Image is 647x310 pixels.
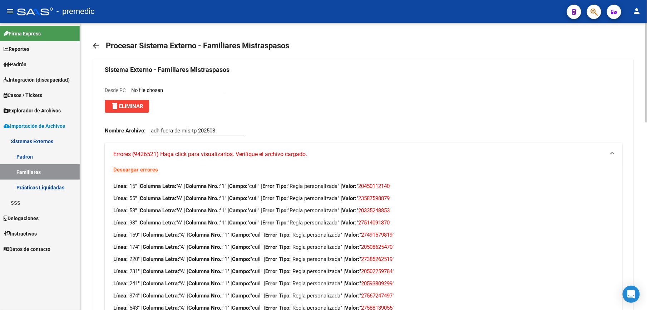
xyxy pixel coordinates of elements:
[361,256,392,262] span: 27385262519
[140,207,176,214] strong: Columna Letra:
[113,244,128,250] strong: Línea:
[361,244,392,250] span: 20508625470
[140,195,176,202] strong: Columna Letra:
[113,268,128,275] strong: Línea:
[113,292,613,300] p: "374" | "A" | "1" | "cuil" | "Regla personalizada" | " "
[143,232,179,238] strong: Columna Letra:
[113,194,613,202] p: "55" | "A" | "1" | "cuil" | "Regla personalizada" | " "
[229,219,247,226] strong: Campo:
[6,7,14,15] mat-icon: menu
[140,219,176,226] strong: Columna Letra:
[113,166,158,173] a: Descargar errores
[113,292,128,299] strong: Línea:
[265,292,291,299] strong: Error Tipo:
[131,87,226,94] input: Desde PC
[113,255,613,263] p: "220" | "A" | "1" | "cuil" | "Regla personalizada" | " "
[105,127,145,135] span: Nombre Archivo:
[262,195,288,202] strong: Error Tipo:
[106,39,289,53] h1: Procesar Sistema Externo - Familiares Mistraspasos
[633,7,641,15] mat-icon: person
[188,268,223,275] strong: Columna Nro.:
[140,183,176,189] strong: Columna Letra:
[113,231,613,239] p: "159" | "A" | "1" | "cuil" | "Regla personalizada" | " "
[265,232,291,238] strong: Error Tipo:
[345,244,359,250] strong: Valor:
[105,65,622,75] h3: Sistema Externo - Familiares Mistraspasos
[262,207,288,214] strong: Error Tipo:
[358,183,390,189] span: 20450112140
[113,207,613,214] p: "58" | "A" | "1" | "cuil" | "Regla personalizada" | " "
[105,143,622,166] mat-expansion-panel-header: Errores (9426521) Haga click para visualizarlos. Verifique el archivo cargado.
[232,244,250,250] strong: Campo:
[113,256,128,262] strong: Línea:
[113,280,613,287] p: "241" | "A" | "1" | "cuil" | "Regla personalizada" | " "
[56,4,95,19] span: - premedic
[229,207,247,214] strong: Campo:
[110,103,143,110] span: Eliminar
[4,45,29,53] span: Reportes
[358,195,390,202] span: 23587598879
[113,182,613,190] p: "15" | "A" | "1" | "cuil" | "Regla personalizada" | " "
[113,207,128,214] strong: Línea:
[4,30,41,38] span: Firma Express
[113,232,128,238] strong: Línea:
[113,195,128,202] strong: Línea:
[232,280,250,287] strong: Campo:
[232,268,250,275] strong: Campo:
[113,267,613,275] p: "231" | "A" | "1" | "cuil" | "Regla personalizada" | " "
[4,107,61,115] span: Explorador de Archivos
[265,280,291,287] strong: Error Tipo:
[265,268,291,275] strong: Error Tipo:
[110,102,119,110] mat-icon: delete
[4,214,39,222] span: Delegaciones
[4,76,70,84] span: Integración (discapacidad)
[186,207,220,214] strong: Columna Nro.:
[143,292,179,299] strong: Columna Letra:
[262,219,288,226] strong: Error Tipo:
[229,183,247,189] strong: Campo:
[358,219,390,226] span: 27514091870
[113,219,613,227] p: "93" | "A" | "1" | "cuil" | "Regla personalizada" | " "
[143,244,179,250] strong: Columna Letra:
[4,122,65,130] span: Importación de Archivos
[342,207,356,214] strong: Valor:
[92,42,100,50] mat-icon: arrow_back
[265,256,291,262] strong: Error Tipo:
[361,232,392,238] span: 27491579819
[113,280,128,287] strong: Línea:
[229,195,247,202] strong: Campo:
[361,268,392,275] span: 20502259784
[345,256,359,262] strong: Valor:
[188,232,223,238] strong: Columna Nro.:
[345,292,359,299] strong: Valor:
[361,280,392,287] span: 20593809299
[143,256,179,262] strong: Columna Letra:
[4,245,50,253] span: Datos de contacto
[265,244,291,250] strong: Error Tipo:
[188,256,223,262] strong: Columna Nro.:
[345,268,359,275] strong: Valor:
[345,232,359,238] strong: Valor:
[186,195,220,202] strong: Columna Nro.:
[361,292,392,299] span: 27567247497
[143,280,179,287] strong: Columna Letra:
[262,183,288,189] strong: Error Tipo:
[113,150,307,158] span: Errores (9426521) Haga click para visualizarlos. Verifique el archivo cargado.
[113,219,128,226] strong: Línea:
[4,91,42,99] span: Casos / Tickets
[186,219,220,226] strong: Columna Nro.:
[4,230,37,238] span: Instructivos
[113,243,613,251] p: "174" | "A" | "1" | "cuil" | "Regla personalizada" | " "
[232,292,250,299] strong: Campo:
[232,232,250,238] strong: Campo:
[113,183,128,189] strong: Línea:
[188,280,223,287] strong: Columna Nro.:
[623,286,640,303] div: Open Intercom Messenger
[105,87,126,93] span: Desde PC
[342,195,356,202] strong: Valor:
[232,256,250,262] strong: Campo:
[186,183,220,189] strong: Columna Nro.:
[188,292,223,299] strong: Columna Nro.:
[143,268,179,275] strong: Columna Letra:
[358,207,390,214] span: 20335248853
